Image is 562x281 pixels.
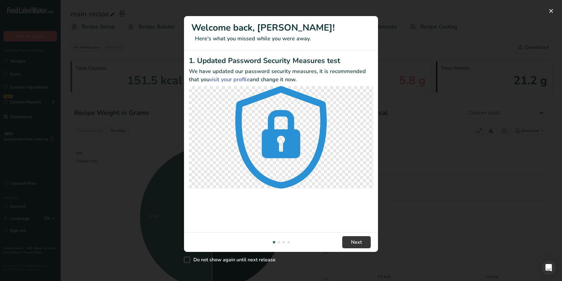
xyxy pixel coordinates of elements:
[190,257,276,263] span: Do not show again until next release
[191,35,371,43] p: Here's what you missed while you were away.
[541,260,556,275] div: Open Intercom Messenger
[189,67,373,84] p: We have updated our password security measures, it is recommended that you and change it now.
[342,236,371,248] button: Next
[351,239,362,246] span: Next
[191,21,371,35] h1: Welcome back, [PERSON_NAME]!
[189,55,373,66] h2: 1. Updated Password Security Measures test
[209,76,250,83] a: visit your profile
[189,86,373,189] img: Updated Password Security Measures test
